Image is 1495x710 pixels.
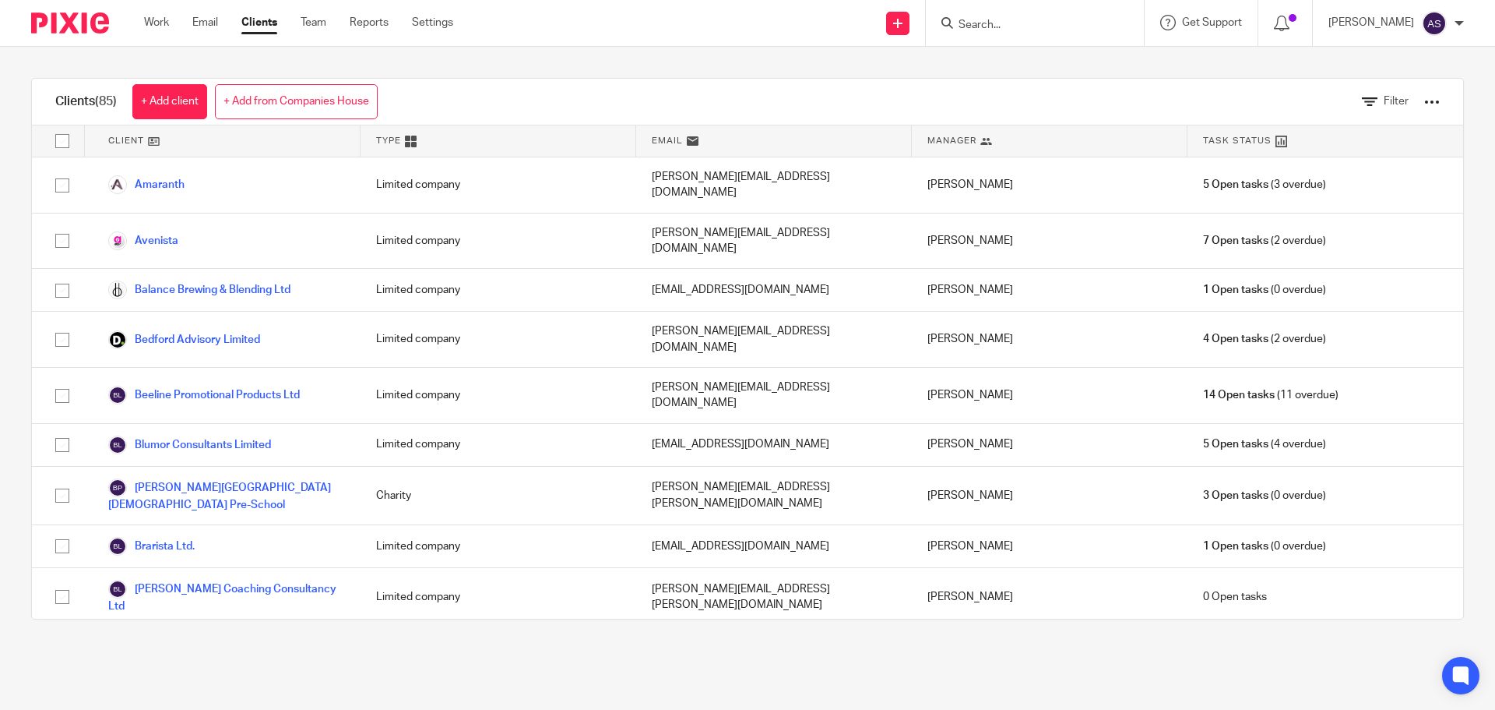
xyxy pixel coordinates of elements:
div: [PERSON_NAME] [912,157,1187,213]
span: 3 Open tasks [1203,488,1268,503]
a: Blumor Consultants Limited [108,436,271,454]
span: 0 Open tasks [1203,589,1267,605]
span: Get Support [1182,17,1242,28]
a: [PERSON_NAME] Coaching Consultancy Ltd [108,580,345,614]
a: Balance Brewing & Blending Ltd [108,281,290,299]
div: [EMAIL_ADDRESS][DOMAIN_NAME] [636,525,912,567]
a: [PERSON_NAME][GEOGRAPHIC_DATA][DEMOGRAPHIC_DATA] Pre-School [108,479,345,513]
span: 5 Open tasks [1203,436,1268,452]
img: svg%3E [108,436,127,454]
span: (85) [95,95,117,108]
span: Email [652,134,683,147]
span: 1 Open tasks [1203,539,1268,554]
span: Filter [1384,96,1409,107]
img: svg%3E [108,386,127,404]
a: Settings [412,15,453,30]
div: [PERSON_NAME][EMAIL_ADDRESS][DOMAIN_NAME] [636,368,912,423]
div: [PERSON_NAME] [912,568,1187,626]
span: Type [376,134,401,147]
div: [PERSON_NAME] [912,214,1187,269]
span: 4 Open tasks [1203,331,1268,347]
div: Limited company [361,214,636,269]
input: Search [957,19,1097,33]
a: Reports [350,15,389,30]
a: + Add from Companies House [215,84,378,119]
div: Limited company [361,269,636,311]
div: Limited company [361,568,636,626]
div: [PERSON_NAME] [912,467,1187,525]
div: [EMAIL_ADDRESS][DOMAIN_NAME] [636,269,912,311]
div: [PERSON_NAME][EMAIL_ADDRESS][PERSON_NAME][DOMAIN_NAME] [636,467,912,525]
a: Bedford Advisory Limited [108,330,260,349]
img: Logo.png [108,281,127,299]
h1: Clients [55,94,117,110]
div: Limited company [361,368,636,423]
div: [EMAIL_ADDRESS][DOMAIN_NAME] [636,424,912,466]
img: svg%3E [108,580,127,599]
img: svg%3E [108,479,127,497]
img: Deloitte.jpg [108,330,127,349]
div: Limited company [361,312,636,367]
img: svg%3E [108,537,127,556]
span: Client [108,134,144,147]
span: (3 overdue) [1203,177,1326,193]
span: (2 overdue) [1203,331,1326,347]
img: Logo.png [108,175,127,194]
span: (4 overdue) [1203,436,1326,452]
img: svg%3E [1422,11,1447,36]
div: [PERSON_NAME][EMAIL_ADDRESS][DOMAIN_NAME] [636,214,912,269]
img: MicrosoftTeams-image.png [108,231,127,250]
span: (11 overdue) [1203,387,1338,403]
img: Pixie [31,12,109,34]
div: [PERSON_NAME] [912,525,1187,567]
span: 14 Open tasks [1203,387,1275,403]
span: Manager [927,134,976,147]
a: Clients [241,15,277,30]
span: 1 Open tasks [1203,282,1268,298]
span: Task Status [1203,134,1272,147]
p: [PERSON_NAME] [1328,15,1414,30]
span: 7 Open tasks [1203,233,1268,249]
span: (2 overdue) [1203,233,1326,249]
a: Work [144,15,169,30]
input: Select all [47,126,77,156]
span: (0 overdue) [1203,282,1326,298]
div: [PERSON_NAME] [912,312,1187,367]
div: Limited company [361,424,636,466]
div: [PERSON_NAME] [912,269,1187,311]
a: Team [301,15,326,30]
span: 5 Open tasks [1203,177,1268,193]
a: Amaranth [108,175,185,194]
a: + Add client [132,84,207,119]
div: Limited company [361,525,636,567]
a: Beeline Promotional Products Ltd [108,386,300,404]
div: Charity [361,467,636,525]
span: (0 overdue) [1203,539,1326,554]
span: (0 overdue) [1203,488,1326,503]
div: [PERSON_NAME][EMAIL_ADDRESS][DOMAIN_NAME] [636,312,912,367]
a: Email [192,15,218,30]
a: Brarista Ltd. [108,537,195,556]
a: Avenista [108,231,178,250]
div: [PERSON_NAME] [912,424,1187,466]
div: [PERSON_NAME][EMAIL_ADDRESS][DOMAIN_NAME] [636,157,912,213]
div: Limited company [361,157,636,213]
div: [PERSON_NAME] [912,368,1187,423]
div: [PERSON_NAME][EMAIL_ADDRESS][PERSON_NAME][DOMAIN_NAME] [636,568,912,626]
